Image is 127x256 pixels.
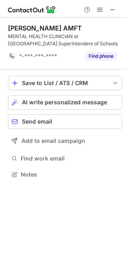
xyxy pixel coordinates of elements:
[85,52,117,60] button: Reveal Button
[8,95,122,110] button: AI write personalized message
[8,153,122,164] button: Find work email
[8,169,122,180] button: Notes
[8,24,82,32] div: [PERSON_NAME] AMFT
[22,99,107,106] span: AI write personalized message
[22,80,108,86] div: Save to List / ATS / CRM
[22,138,85,144] span: Add to email campaign
[8,33,122,47] div: MENTAL HEALTH CLINICIAN at [GEOGRAPHIC_DATA] Superintendent of Schools
[8,134,122,148] button: Add to email campaign
[8,76,122,90] button: save-profile-one-click
[8,114,122,129] button: Send email
[8,5,56,14] img: ContactOut v5.3.10
[21,155,119,162] span: Find work email
[21,171,119,178] span: Notes
[22,118,52,125] span: Send email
